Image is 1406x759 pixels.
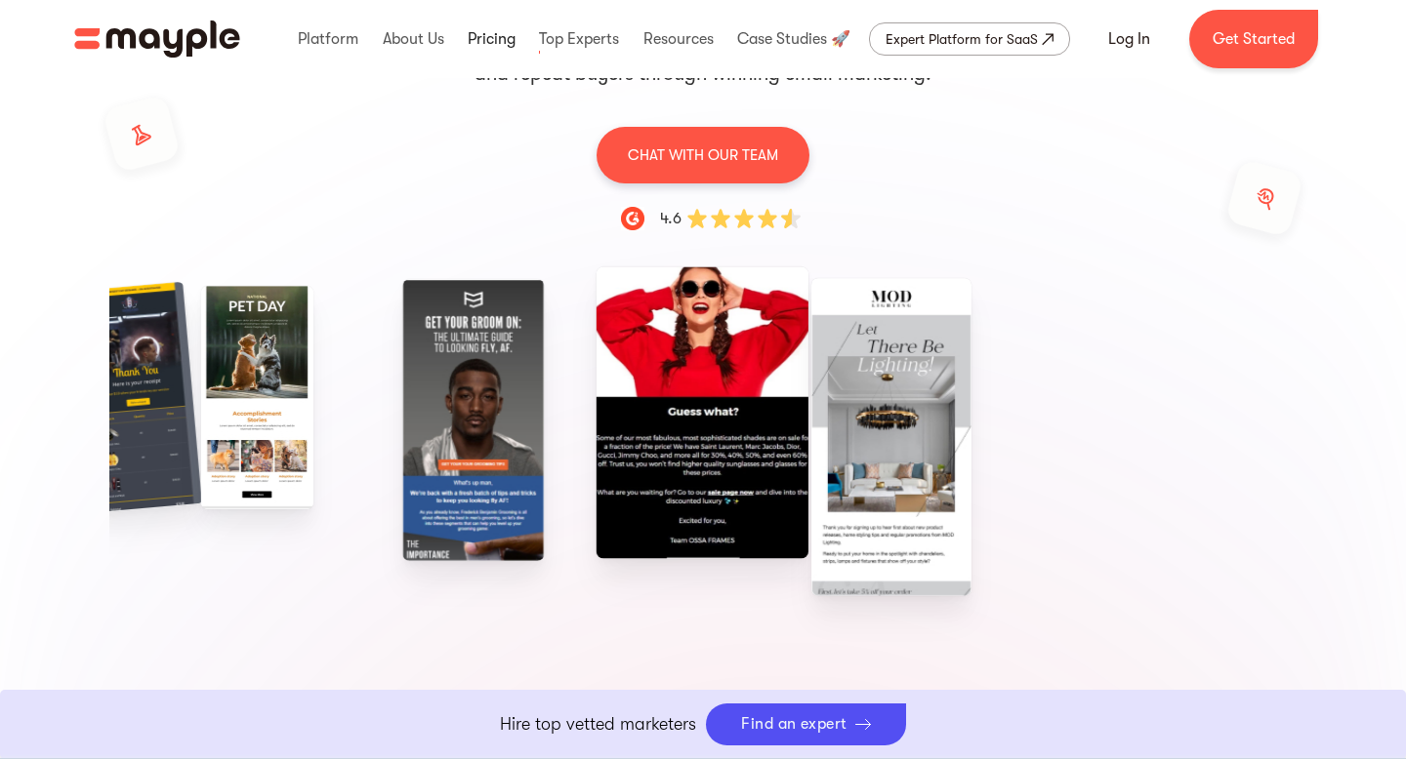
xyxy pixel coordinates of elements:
[201,286,386,509] div: 5 / 9
[597,126,809,183] a: CHAT WITH OUR TEAM
[463,8,520,70] div: Pricing
[74,20,240,58] img: Mayple logo
[1095,548,1406,759] iframe: Chat Widget
[406,286,591,554] div: 6 / 9
[378,8,449,70] div: About Us
[869,22,1070,56] a: Expert Platform for SaaS
[534,8,624,70] div: Top Experts
[1189,10,1318,68] a: Get Started
[741,715,848,734] div: Find an expert
[639,8,719,70] div: Resources
[1085,16,1174,62] a: Log In
[293,8,363,70] div: Platform
[815,286,1000,588] div: 8 / 9
[660,207,682,230] div: 4.6
[886,27,1038,51] div: Expert Platform for SaaS
[610,286,795,539] div: 7 / 9
[628,142,778,168] p: CHAT WITH OUR TEAM
[500,711,696,738] p: Hire top vetted marketers
[74,20,240,58] a: home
